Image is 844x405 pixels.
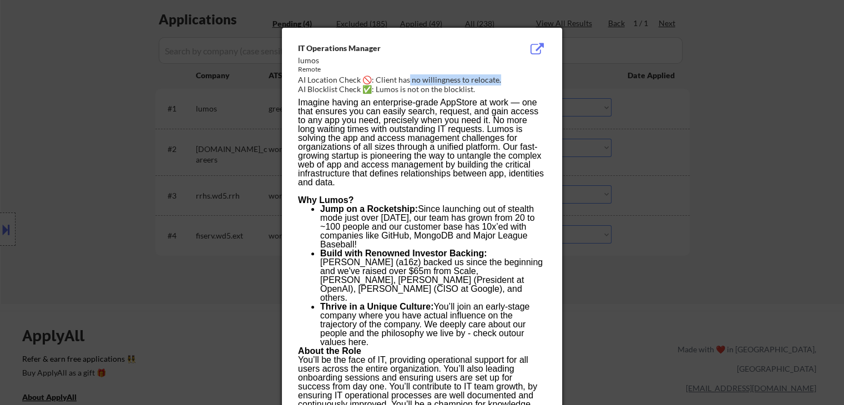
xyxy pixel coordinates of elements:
li: [PERSON_NAME] (a16z) backed us since the beginning and we've raised over $65m from Scale, [PERSON... [320,249,545,302]
li: Since launching out of stealth mode just over [DATE], our team has grown from 20 to ~100 people a... [320,205,545,249]
strong: Jump on a Rocketship: [320,204,418,214]
div: AI Location Check 🚫: Client has no willingness to relocate. [298,74,550,85]
div: lumos [298,55,490,66]
div: AI Blocklist Check ✅: Lumos is not on the blocklist. [298,84,550,95]
strong: Why Lumos? [298,195,353,205]
li: You’ll join an early-stage company where you have actual influence on the trajectory of the compa... [320,302,545,347]
strong: Thrive in a Unique Culture: [320,302,433,311]
div: Remote [298,65,490,74]
a: our values here [320,328,524,347]
strong: About the Role [298,346,361,356]
div: IT Operations Manager [298,43,490,54]
strong: Build with Renowned Investor Backing: [320,249,487,258]
div: Imagine having an enterprise-grade AppStore at work — one that ensures you can easily search, req... [298,98,545,187]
